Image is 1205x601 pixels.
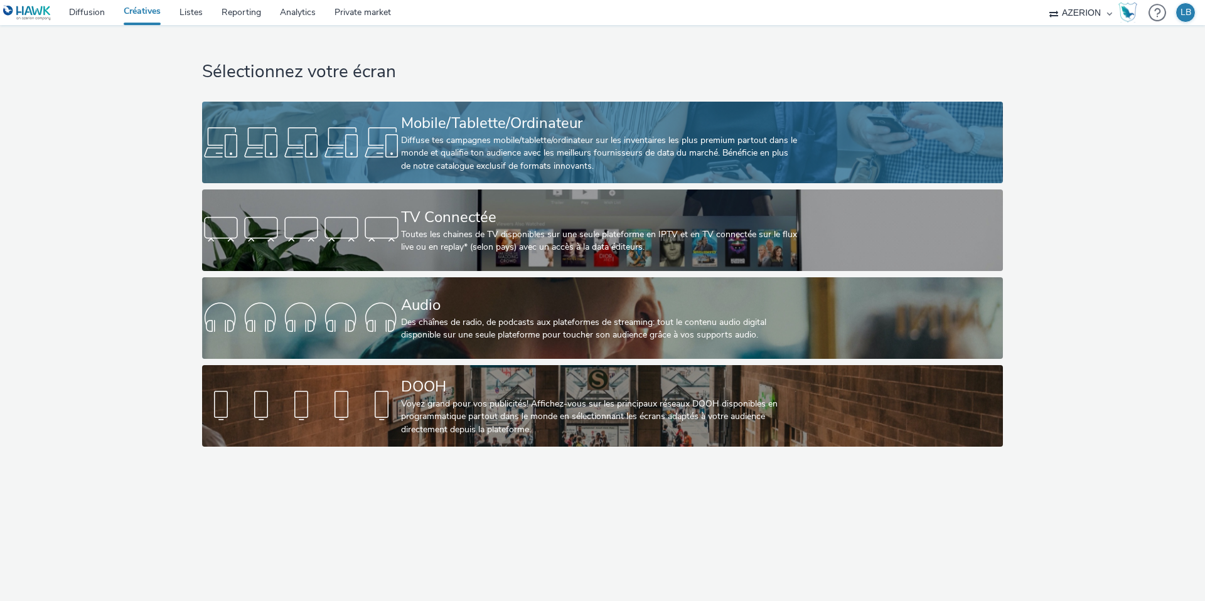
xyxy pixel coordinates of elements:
a: TV ConnectéeToutes les chaines de TV disponibles sur une seule plateforme en IPTV et en TV connec... [202,189,1002,271]
a: Mobile/Tablette/OrdinateurDiffuse tes campagnes mobile/tablette/ordinateur sur les inventaires le... [202,102,1002,183]
div: Diffuse tes campagnes mobile/tablette/ordinateur sur les inventaires les plus premium partout dan... [401,134,799,173]
div: LB [1181,3,1191,22]
div: Audio [401,294,799,316]
div: Mobile/Tablette/Ordinateur [401,112,799,134]
a: DOOHVoyez grand pour vos publicités! Affichez-vous sur les principaux réseaux DOOH disponibles en... [202,365,1002,447]
img: undefined Logo [3,5,51,21]
img: Hawk Academy [1118,3,1137,23]
h1: Sélectionnez votre écran [202,60,1002,84]
a: Hawk Academy [1118,3,1142,23]
a: AudioDes chaînes de radio, de podcasts aux plateformes de streaming: tout le contenu audio digita... [202,277,1002,359]
div: Toutes les chaines de TV disponibles sur une seule plateforme en IPTV et en TV connectée sur le f... [401,228,799,254]
div: DOOH [401,376,799,398]
div: Voyez grand pour vos publicités! Affichez-vous sur les principaux réseaux DOOH disponibles en pro... [401,398,799,436]
div: Des chaînes de radio, de podcasts aux plateformes de streaming: tout le contenu audio digital dis... [401,316,799,342]
div: TV Connectée [401,206,799,228]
